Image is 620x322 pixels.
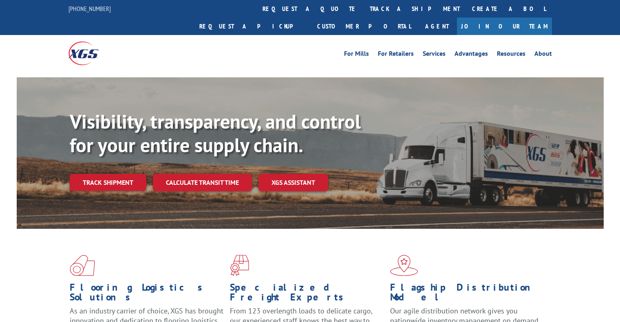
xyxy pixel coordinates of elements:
a: Track shipment [70,174,146,191]
a: [PHONE_NUMBER] [68,4,111,13]
a: About [534,50,552,59]
a: Join Our Team [457,18,552,35]
a: Advantages [455,50,488,59]
a: Resources [497,50,525,59]
h1: Flooring Logistics Solutions [70,283,224,306]
img: xgs-icon-flagship-distribution-model-red [390,255,418,276]
a: For Retailers [378,50,414,59]
a: Customer Portal [311,18,417,35]
img: xgs-icon-focused-on-flooring-red [230,255,249,276]
a: Agent [417,18,457,35]
img: xgs-icon-total-supply-chain-intelligence-red [70,255,95,276]
a: Services [423,50,446,59]
a: Request a pickup [193,18,311,35]
a: Calculate transit time [153,174,252,191]
a: For Mills [344,50,369,59]
a: XGS ASSISTANT [258,174,328,191]
h1: Specialized Freight Experts [230,283,384,306]
h1: Flagship Distribution Model [390,283,544,306]
b: Visibility, transparency, and control for your entire supply chain. [70,109,361,158]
